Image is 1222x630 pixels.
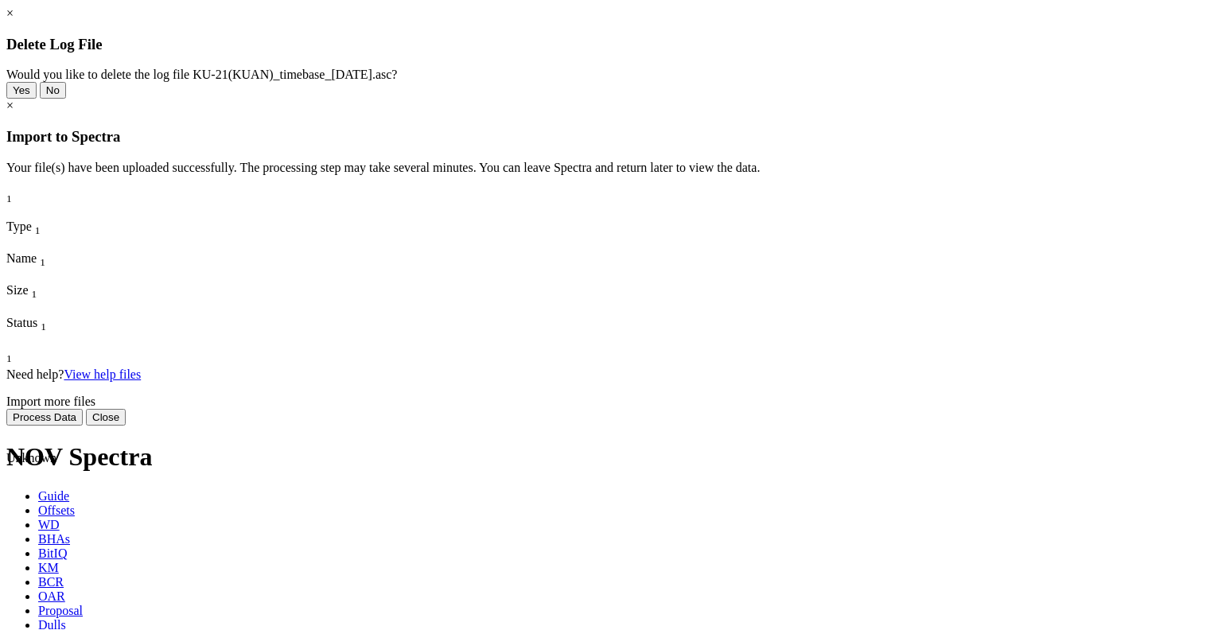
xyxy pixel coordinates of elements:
div: Sort None [6,251,126,283]
span: KM [38,561,59,574]
a: × [6,6,14,20]
span: WD [38,518,60,531]
span: BitIQ [38,546,67,560]
h3: Delete Log File [6,36,1216,53]
div: Column Menu [6,365,46,379]
span: BHAs [38,532,70,546]
span: Status [6,316,37,329]
a: View help files [64,367,141,381]
span: Sort None [32,283,37,297]
div: Column Menu [6,269,126,283]
span: Sort None [41,316,46,329]
sub: 1 [35,224,41,236]
button: Yes [6,82,37,99]
div: Column Menu [6,301,86,316]
button: Close [86,409,126,426]
div: Column Menu [6,237,70,251]
span: OAR [38,589,65,603]
div: Sort None [6,283,86,315]
div: Sort None [6,251,126,269]
div: Sort None [6,220,70,237]
span: Proposal [38,604,83,617]
h3: Import to Spectra [6,128,1216,146]
p: Need help? [6,367,1216,382]
span: Sort None [35,220,41,233]
span: Sort None [6,348,12,361]
sub: 1 [41,321,46,332]
button: No [40,82,66,99]
span: Type [6,220,32,233]
span: BCR [38,575,64,589]
div: Sort None [6,283,86,301]
div: Sort None [6,316,86,333]
span: Sort None [6,188,12,201]
span: Size [6,283,29,297]
sub: 1 [40,256,45,268]
div: Column Menu [6,205,38,220]
div: Sort None [6,316,86,348]
div: Sort None [6,188,38,205]
button: Process Data [6,409,83,426]
sub: 1 [32,289,37,301]
span: Name [6,251,37,265]
div: Would you like to delete the log file KU-21(KUAN)_timebase_[DATE].asc? [6,68,1216,82]
span: Guide [38,489,69,503]
span: Sort None [40,251,45,265]
span: Offsets [38,504,75,517]
div: Sort None [6,188,38,220]
sub: 1 [6,352,12,364]
h1: NOV Spectra [6,442,1216,472]
div: Import more files [6,395,1216,409]
div: Column Menu [6,333,86,348]
div: Sort None [6,348,46,365]
p: Your file(s) have been uploaded successfully. The processing step may take several minutes. You c... [6,161,1216,175]
a: × [6,99,14,112]
sub: 1 [6,192,12,204]
div: Sort None [6,348,46,379]
div: Sort None [6,220,70,251]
